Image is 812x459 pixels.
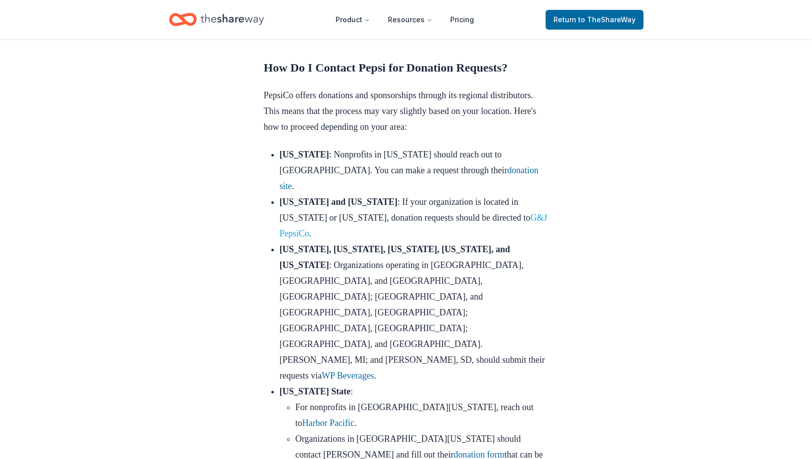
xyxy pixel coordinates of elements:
li: : Organizations operating in [GEOGRAPHIC_DATA], [GEOGRAPHIC_DATA], and [GEOGRAPHIC_DATA], [GEOGRA... [280,241,549,383]
a: Pricing [442,10,482,30]
nav: Main [328,8,482,31]
li: : If your organization is located in [US_STATE] or [US_STATE], donation requests should be direct... [280,194,549,241]
strong: [US_STATE] [280,150,329,159]
span: Return [554,14,636,26]
li: : Nonprofits in [US_STATE] should reach out to [GEOGRAPHIC_DATA]. You can make a request through ... [280,147,549,194]
strong: [US_STATE] State [280,386,351,396]
button: Product [328,10,378,30]
a: Home [169,8,264,31]
button: Resources [380,10,440,30]
strong: [US_STATE] and [US_STATE] [280,197,398,207]
span: to TheShareWay [578,15,636,24]
li: For nonprofits in [GEOGRAPHIC_DATA][US_STATE], reach out to . [296,399,549,431]
h2: How Do I Contact Pepsi for Donation Requests? [264,60,549,76]
p: PepsiCo offers donations and sponsorships through its regional distributors. This means that the ... [264,87,549,135]
strong: [US_STATE], [US_STATE], [US_STATE], [US_STATE], and [US_STATE] [280,244,510,270]
a: Harbor Pacific [302,418,354,428]
a: Returnto TheShareWay [546,10,643,30]
a: WP Beverages [322,371,374,381]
